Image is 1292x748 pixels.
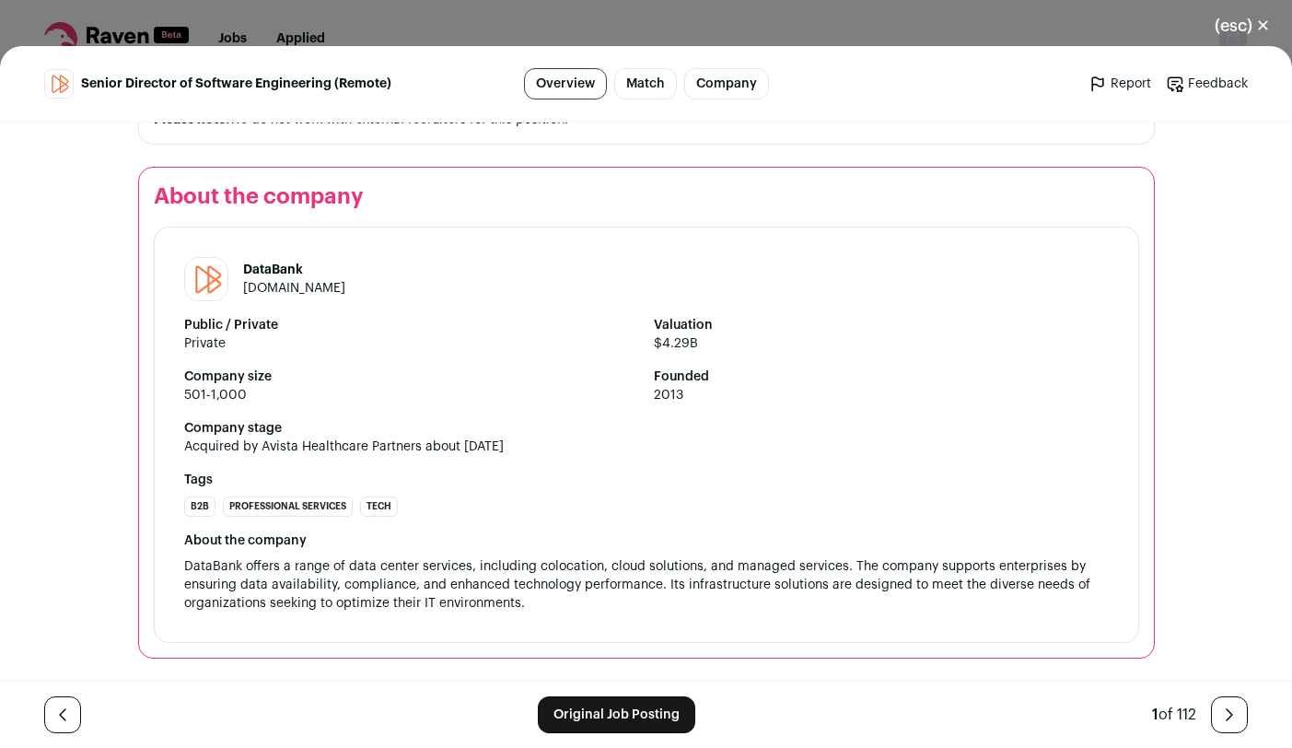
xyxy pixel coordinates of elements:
h1: DataBank [243,261,345,279]
strong: Valuation [654,316,1109,334]
a: Overview [524,68,607,99]
a: Report [1088,75,1151,93]
li: B2B [184,497,215,517]
span: DataBank offers a range of data center services, including colocation, cloud solutions, and manag... [184,560,1094,610]
strong: Tags [184,471,1109,489]
div: of 112 [1152,704,1196,726]
a: Match [614,68,677,99]
strong: Founded [654,368,1109,386]
div: About the company [184,532,1109,550]
strong: Public / Private [184,316,639,334]
strong: Company size [184,368,639,386]
a: Feedback [1166,75,1248,93]
strong: Company stage [184,419,1109,438]
img: 6611d4c9bc981c339e52334a9f265ef47433b0fd92b56f65bda907546c214c00.jpg [185,258,227,300]
span: $4.29B [654,334,1109,353]
span: 1 [1152,707,1158,722]
h2: About the company [154,182,1139,212]
a: Company [684,68,769,99]
button: Close modal [1193,6,1292,46]
span: Senior Director of Software Engineering (Remote) [81,75,391,93]
li: Professional Services [223,497,353,517]
span: Private [184,334,639,353]
img: 6611d4c9bc981c339e52334a9f265ef47433b0fd92b56f65bda907546c214c00.jpg [45,70,73,98]
span: 2013 [654,386,1109,404]
span: Acquired by Avista Healthcare Partners about [DATE] [184,438,504,456]
a: Original Job Posting [538,696,695,733]
a: [DOMAIN_NAME] [243,282,345,295]
li: Tech [360,497,398,517]
span: 501-1,000 [184,386,639,404]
